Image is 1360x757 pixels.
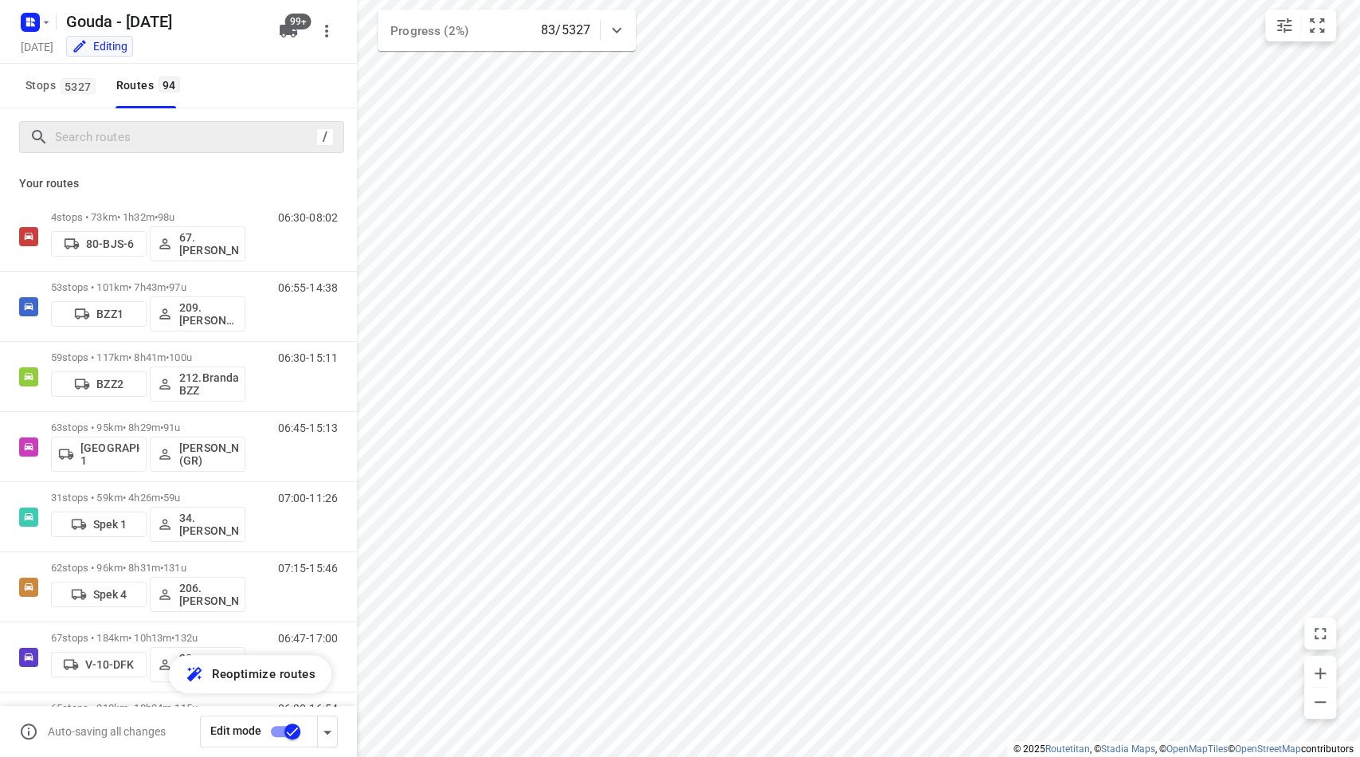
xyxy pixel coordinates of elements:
p: V-10-DFK [85,658,134,671]
span: 98u [158,211,174,223]
div: small contained button group [1265,10,1336,41]
span: • [166,351,169,363]
span: 100u [169,351,192,363]
span: Reoptimize routes [212,664,316,684]
p: [GEOGRAPHIC_DATA] 1 [80,441,139,467]
a: OpenStreetMap [1235,743,1301,755]
button: Fit zoom [1301,10,1333,41]
button: Reoptimize routes [169,655,331,693]
p: 53 stops • 101km • 7h43m [51,281,245,293]
p: 67 stops • 184km • 10h13m [51,632,245,644]
p: Spek 4 [93,588,127,601]
h5: Project date [14,37,60,56]
span: Edit mode [210,724,261,737]
span: 94 [159,76,180,92]
p: 67. [PERSON_NAME] [179,231,238,257]
p: [PERSON_NAME] (GR) [179,441,238,467]
span: • [171,632,174,644]
span: 99+ [285,14,312,29]
p: 212.Brandao BZZ [179,371,238,397]
p: 06:30-15:11 [278,351,338,364]
span: Stops [25,76,100,96]
button: BZZ2 [51,371,147,397]
button: Spek 4 [51,582,147,607]
span: 97u [169,281,186,293]
p: BZZ1 [96,308,123,320]
div: Progress (2%)83/5327 [378,10,636,51]
button: 20.[PERSON_NAME] [150,647,245,682]
a: OpenMapTiles [1166,743,1228,755]
button: Map settings [1268,10,1300,41]
span: 132u [174,632,198,644]
p: 65 stops • 210km • 10h24m [51,702,245,714]
button: 99+ [272,15,304,47]
p: 20.[PERSON_NAME] [179,652,238,677]
span: 131u [163,562,186,574]
span: 91u [163,422,180,433]
button: 80-BJS-6 [51,231,147,257]
button: Spek 1 [51,512,147,537]
p: 59 stops • 117km • 8h41m [51,351,245,363]
span: 59u [163,492,180,504]
span: • [171,702,174,714]
p: 06:55-14:38 [278,281,338,294]
p: 07:00-11:26 [278,492,338,504]
span: • [166,281,169,293]
input: Search routes [55,125,316,150]
p: 07:15-15:46 [278,562,338,575]
span: Progress (2%) [390,24,468,38]
p: 80-BJS-6 [86,237,134,250]
button: 34.[PERSON_NAME] [150,507,245,542]
div: Routes [116,76,185,96]
button: More [311,15,343,47]
p: 06:45-15:13 [278,422,338,434]
p: 06:47-17:00 [278,632,338,645]
div: Driver app settings [318,721,337,741]
p: 06:30-08:02 [278,211,338,224]
button: [PERSON_NAME] (GR) [150,437,245,472]
button: [GEOGRAPHIC_DATA] 1 [51,437,147,472]
p: 34.[PERSON_NAME] [179,512,238,537]
button: 67. [PERSON_NAME] [150,226,245,261]
li: © 2025 , © , © © contributors [1013,743,1354,755]
p: 31 stops • 59km • 4h26m [51,492,245,504]
span: • [155,211,158,223]
span: 115u [174,702,198,714]
h5: Rename [60,9,266,34]
span: 5327 [61,78,96,94]
span: • [160,562,163,574]
span: • [160,422,163,433]
p: 62 stops • 96km • 8h31m [51,562,245,574]
button: 206.[PERSON_NAME] [150,577,245,612]
a: Routetitan [1045,743,1090,755]
p: Auto-saving all changes [48,725,166,738]
button: V-10-DFK [51,652,147,677]
p: 06:30-16:54 [278,702,338,715]
button: BZZ1 [51,301,147,327]
p: Your routes [19,175,338,192]
p: Spek 1 [93,518,127,531]
p: 83/5327 [541,21,590,40]
p: 63 stops • 95km • 8h29m [51,422,245,433]
button: 212.Brandao BZZ [150,367,245,402]
p: 209.[PERSON_NAME] (BZZ) [179,301,238,327]
p: 4 stops • 73km • 1h32m [51,211,245,223]
p: BZZ2 [96,378,123,390]
button: 209.[PERSON_NAME] (BZZ) [150,296,245,331]
p: 206.[PERSON_NAME] [179,582,238,607]
span: • [160,492,163,504]
a: Stadia Maps [1101,743,1155,755]
div: / [316,128,334,146]
div: You are currently in edit mode. [72,38,127,54]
